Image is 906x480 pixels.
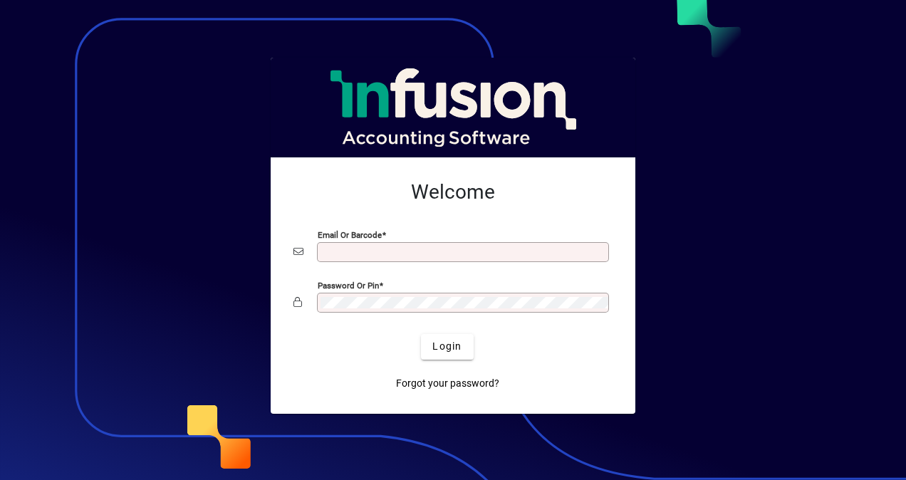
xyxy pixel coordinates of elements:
a: Forgot your password? [390,371,505,397]
mat-label: Email or Barcode [318,229,382,239]
mat-label: Password or Pin [318,280,379,290]
span: Forgot your password? [396,376,499,391]
button: Login [421,334,473,360]
span: Login [432,339,462,354]
h2: Welcome [293,180,613,204]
